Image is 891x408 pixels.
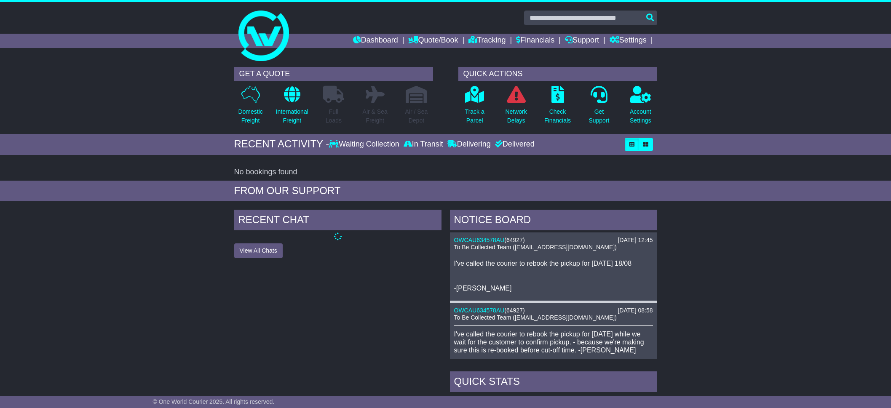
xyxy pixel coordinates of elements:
span: 64927 [506,307,523,314]
p: Track a Parcel [465,107,484,125]
div: [DATE] 08:58 [618,307,653,314]
a: Tracking [468,34,506,48]
p: Get Support [589,107,609,125]
a: GetSupport [588,85,610,130]
p: I've called the courier to rebook the pickup for [DATE] while we wait for the customer to confirm... [454,330,653,355]
span: To Be Collected Team ([EMAIL_ADDRESS][DOMAIN_NAME]) [454,314,617,321]
span: To Be Collected Team ([EMAIL_ADDRESS][DOMAIN_NAME]) [454,244,617,251]
a: NetworkDelays [505,85,527,130]
p: Network Delays [505,107,527,125]
p: Full Loads [323,107,344,125]
div: NOTICE BOARD [450,210,657,232]
div: Waiting Collection [329,140,401,149]
a: OWCAU634578AU [454,237,505,243]
a: Quote/Book [408,34,458,48]
a: Settings [610,34,647,48]
p: Account Settings [630,107,651,125]
a: Dashboard [353,34,398,48]
a: Support [565,34,599,48]
p: Air / Sea Depot [405,107,428,125]
div: ( ) [454,307,653,314]
div: Quick Stats [450,371,657,394]
a: OWCAU634578AU [454,307,505,314]
p: International Freight [276,107,308,125]
a: InternationalFreight [276,85,309,130]
a: AccountSettings [629,85,652,130]
p: Air & Sea Freight [363,107,388,125]
div: FROM OUR SUPPORT [234,185,657,197]
span: © One World Courier 2025. All rights reserved. [153,398,275,405]
p: Check Financials [544,107,571,125]
div: Delivered [493,140,535,149]
p: I've called the courier to rebook the pickup for [DATE] 18/08 [454,259,653,267]
div: Delivering [445,140,493,149]
div: In Transit [401,140,445,149]
div: No bookings found [234,168,657,177]
a: Financials [516,34,554,48]
a: DomesticFreight [238,85,263,130]
a: CheckFinancials [544,85,571,130]
div: RECENT ACTIVITY - [234,138,329,150]
div: GET A QUOTE [234,67,433,81]
div: [DATE] 12:45 [618,237,653,244]
button: View All Chats [234,243,283,258]
p: Domestic Freight [238,107,262,125]
div: ( ) [454,237,653,244]
p: -[PERSON_NAME] [454,284,653,292]
div: RECENT CHAT [234,210,441,232]
a: Track aParcel [465,85,485,130]
div: QUICK ACTIONS [458,67,657,81]
span: 64927 [506,237,523,243]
